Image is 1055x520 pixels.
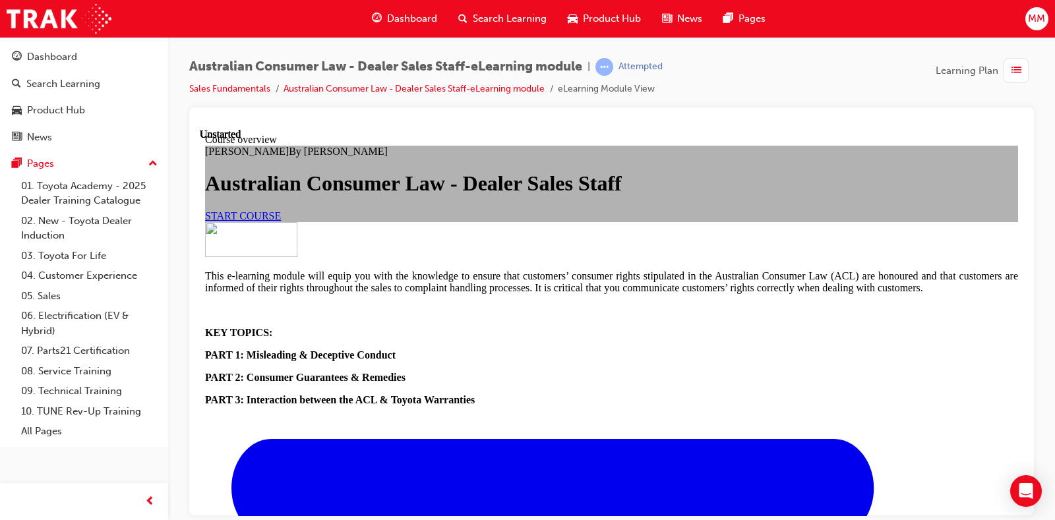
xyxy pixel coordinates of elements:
a: Australian Consumer Law - Dealer Sales Staff-eLearning module [284,83,545,94]
span: Product Hub [583,11,641,26]
a: Search Learning [5,72,163,96]
div: Attempted [618,61,663,73]
a: News [5,125,163,150]
span: car-icon [12,105,22,117]
span: News [677,11,702,26]
span: Australian Consumer Law - Dealer Sales Staff-eLearning module [189,59,582,74]
div: Search Learning [26,76,100,92]
strong: PART 2: Consumer Guarantees & Remedies [5,243,206,254]
a: All Pages [16,421,163,442]
button: Pages [5,152,163,176]
span: guage-icon [372,11,382,27]
a: Dashboard [5,45,163,69]
div: Dashboard [27,49,77,65]
a: 04. Customer Experience [16,266,163,286]
span: news-icon [12,132,22,144]
span: By [PERSON_NAME] [89,17,188,28]
span: learningRecordVerb_ATTEMPT-icon [595,58,613,76]
span: Dashboard [387,11,437,26]
a: Product Hub [5,98,163,123]
img: Trak [7,4,111,34]
li: eLearning Module View [558,82,655,97]
span: | [588,59,590,74]
a: 05. Sales [16,286,163,306]
button: DashboardSearch LearningProduct HubNews [5,42,163,152]
a: 09. Technical Training [16,381,163,401]
button: Learning Plan [936,58,1034,83]
a: guage-iconDashboard [361,5,448,32]
strong: PART 1: Misleading & Deceptive Conduct [5,221,196,232]
a: Sales Fundamentals [189,83,270,94]
a: 10. TUNE Rev-Up Training [16,401,163,422]
a: 06. Electrification (EV & Hybrid) [16,306,163,341]
span: pages-icon [12,158,22,170]
span: Course overview [5,5,77,16]
div: Product Hub [27,103,85,118]
a: car-iconProduct Hub [557,5,651,32]
a: pages-iconPages [713,5,776,32]
strong: KEY TOPICS: [5,198,73,210]
span: list-icon [1011,63,1021,79]
a: 07. Parts21 Certification [16,341,163,361]
p: This e-learning module will equip you with the knowledge to ensure that customers’ consumer right... [5,142,818,165]
h1: Australian Consumer Law - Dealer Sales Staff [5,43,818,67]
a: 02. New - Toyota Dealer Induction [16,211,163,246]
a: 01. Toyota Academy - 2025 Dealer Training Catalogue [16,176,163,211]
div: Pages [27,156,54,171]
span: search-icon [12,78,21,90]
span: search-icon [458,11,467,27]
span: news-icon [662,11,672,27]
a: 03. Toyota For Life [16,246,163,266]
button: MM [1025,7,1048,30]
a: news-iconNews [651,5,713,32]
div: Open Intercom Messenger [1010,475,1042,507]
div: News [27,130,52,145]
span: pages-icon [723,11,733,27]
a: 08. Service Training [16,361,163,382]
span: Pages [738,11,766,26]
span: MM [1028,11,1045,26]
span: Search Learning [473,11,547,26]
span: prev-icon [145,494,155,510]
span: Learning Plan [936,63,998,78]
strong: PART 3: Interaction between the ACL & Toyota Warranties [5,266,275,277]
span: guage-icon [12,51,22,63]
a: search-iconSearch Learning [448,5,557,32]
span: [PERSON_NAME] [5,17,89,28]
a: START COURSE [5,82,81,93]
span: car-icon [568,11,578,27]
span: up-icon [148,156,158,173]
